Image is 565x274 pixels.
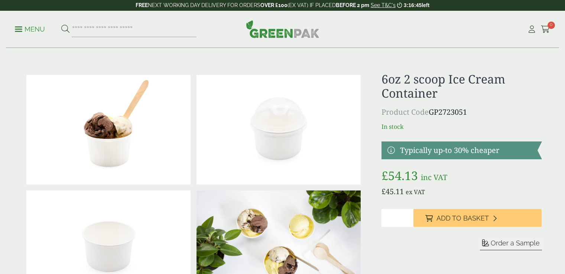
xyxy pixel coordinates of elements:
[548,22,555,29] span: 0
[541,26,550,33] i: Cart
[413,209,542,227] button: Add to Basket
[26,75,191,185] img: 6oz 2 Scoop Ice Cream Container With Ice Cream
[381,186,386,196] span: £
[406,188,425,196] span: ex VAT
[436,214,489,222] span: Add to Basket
[404,2,422,8] span: 3:16:45
[381,72,542,101] h1: 6oz 2 scoop Ice Cream Container
[480,239,542,250] button: Order a Sample
[15,25,45,34] p: Menu
[541,24,550,35] a: 0
[422,2,429,8] span: left
[381,122,542,131] p: In stock
[381,107,429,117] span: Product Code
[260,2,288,8] strong: OVER £100
[15,25,45,32] a: Menu
[381,167,418,183] bdi: 54.13
[336,2,369,8] strong: BEFORE 2 pm
[246,20,319,38] img: GreenPak Supplies
[381,107,542,118] p: GP2723051
[491,239,540,247] span: Order a Sample
[527,26,536,33] i: My Account
[421,172,447,182] span: inc VAT
[197,75,361,185] img: 6oz 2 Scoop Ice Cream Container With Lid
[371,2,396,8] a: See T&C's
[381,167,388,183] span: £
[381,186,404,196] bdi: 45.11
[136,2,148,8] strong: FREE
